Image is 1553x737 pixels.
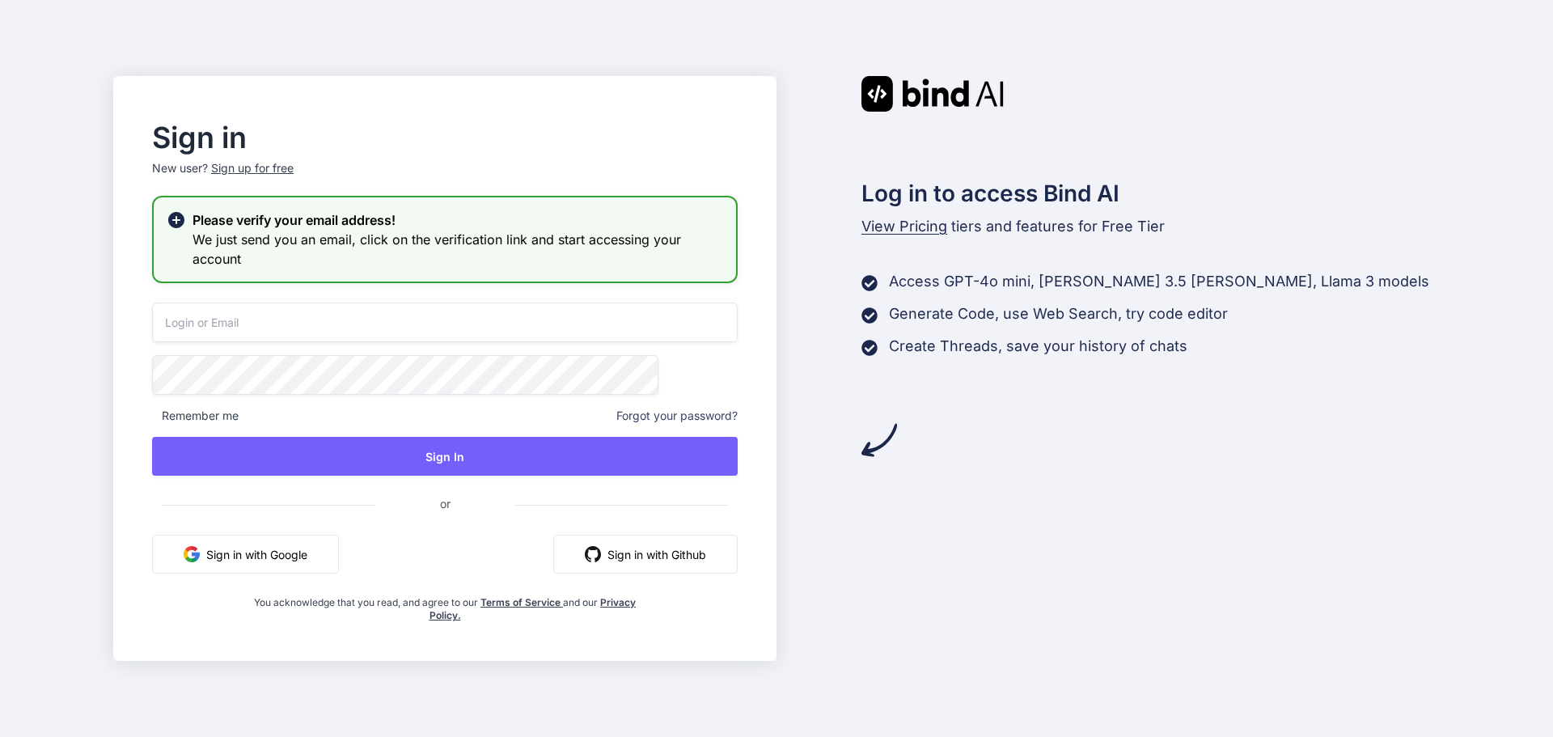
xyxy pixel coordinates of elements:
span: Forgot your password? [616,408,738,424]
input: Login or Email [152,303,738,342]
span: or [375,484,515,523]
img: github [585,546,601,562]
p: Create Threads, save your history of chats [889,335,1187,358]
div: Sign up for free [211,160,294,176]
h2: Log in to access Bind AI [861,176,1440,210]
h2: Sign in [152,125,738,150]
button: Sign in with Github [553,535,738,574]
p: Access GPT-4o mini, [PERSON_NAME] 3.5 [PERSON_NAME], Llama 3 models [889,270,1429,293]
h2: Please verify your email address! [193,210,723,230]
p: tiers and features for Free Tier [861,215,1440,238]
p: Generate Code, use Web Search, try code editor [889,303,1228,325]
a: Privacy Policy. [430,596,637,621]
img: Bind AI logo [861,76,1004,112]
button: Sign In [152,437,738,476]
p: New user? [152,160,738,196]
img: google [184,546,200,562]
button: Sign in with Google [152,535,339,574]
a: Terms of Service [480,596,563,608]
img: arrow [861,422,897,458]
span: View Pricing [861,218,947,235]
h3: We just send you an email, click on the verification link and start accessing your account [193,230,723,269]
span: Remember me [152,408,239,424]
div: You acknowledge that you read, and agree to our and our [250,587,641,622]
